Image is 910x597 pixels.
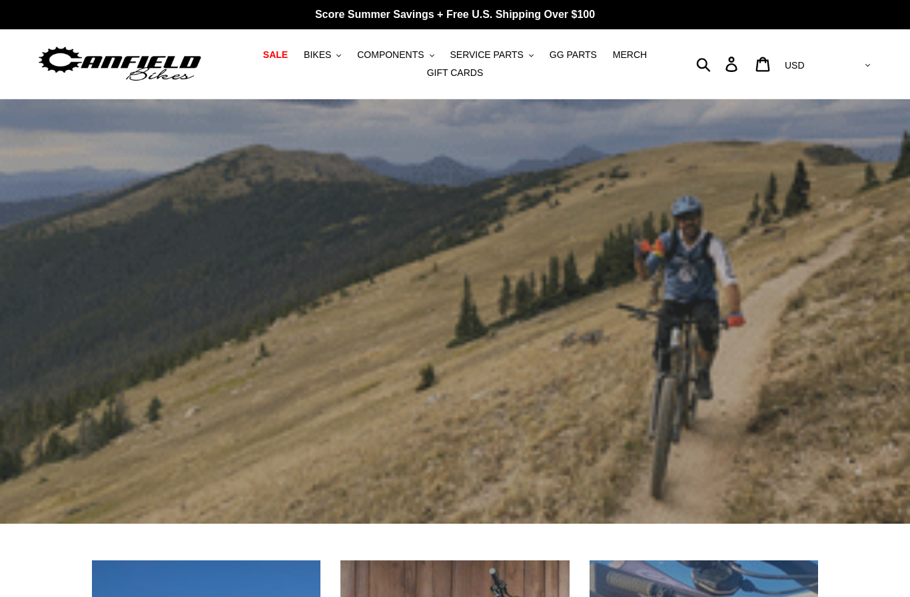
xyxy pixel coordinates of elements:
[613,49,647,61] span: MERCH
[420,64,490,82] a: GIFT CARDS
[443,46,540,64] button: SERVICE PARTS
[297,46,348,64] button: BIKES
[550,49,597,61] span: GG PARTS
[427,67,484,79] span: GIFT CARDS
[37,43,203,85] img: Canfield Bikes
[256,46,294,64] a: SALE
[606,46,654,64] a: MERCH
[357,49,424,61] span: COMPONENTS
[450,49,523,61] span: SERVICE PARTS
[304,49,331,61] span: BIKES
[543,46,604,64] a: GG PARTS
[263,49,288,61] span: SALE
[350,46,440,64] button: COMPONENTS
